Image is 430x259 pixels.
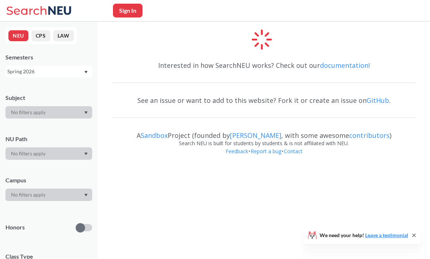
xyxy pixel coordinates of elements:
svg: Dropdown arrow [84,194,88,197]
a: GitHub [367,96,389,105]
button: NEU [8,31,28,42]
a: Report a bug [250,148,282,155]
a: Feedback [225,148,249,155]
div: See an issue or want to add to this website? Fork it or create an issue on . [112,90,415,111]
a: contributors [349,131,390,140]
div: Dropdown arrow [5,107,92,119]
a: documentation! [320,61,370,70]
svg: Dropdown arrow [84,71,88,74]
button: Sign In [113,4,142,18]
a: Sandbox [141,131,168,140]
div: Interested in how SearchNEU works? Check out our [112,55,415,76]
div: Semesters [5,54,92,62]
div: Spring 2026 [7,68,83,76]
div: Dropdown arrow [5,148,92,160]
svg: Dropdown arrow [84,112,88,115]
button: CPS [31,31,50,42]
div: Search NEU is built for students by students & is not affiliated with NEU. [112,140,415,148]
div: Spring 2026Dropdown arrow [5,66,92,78]
div: A Project (founded by , with some awesome ) [112,125,415,140]
a: [PERSON_NAME] [230,131,281,140]
a: Leave a testimonial [365,232,408,239]
p: Honors [5,224,25,232]
div: NU Path [5,135,92,143]
span: We need your help! [320,233,408,238]
a: Contact [284,148,303,155]
svg: Dropdown arrow [84,153,88,156]
div: Subject [5,94,92,102]
div: Dropdown arrow [5,189,92,201]
button: LAW [53,31,74,42]
div: • • [112,148,415,167]
div: Campus [5,177,92,185]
